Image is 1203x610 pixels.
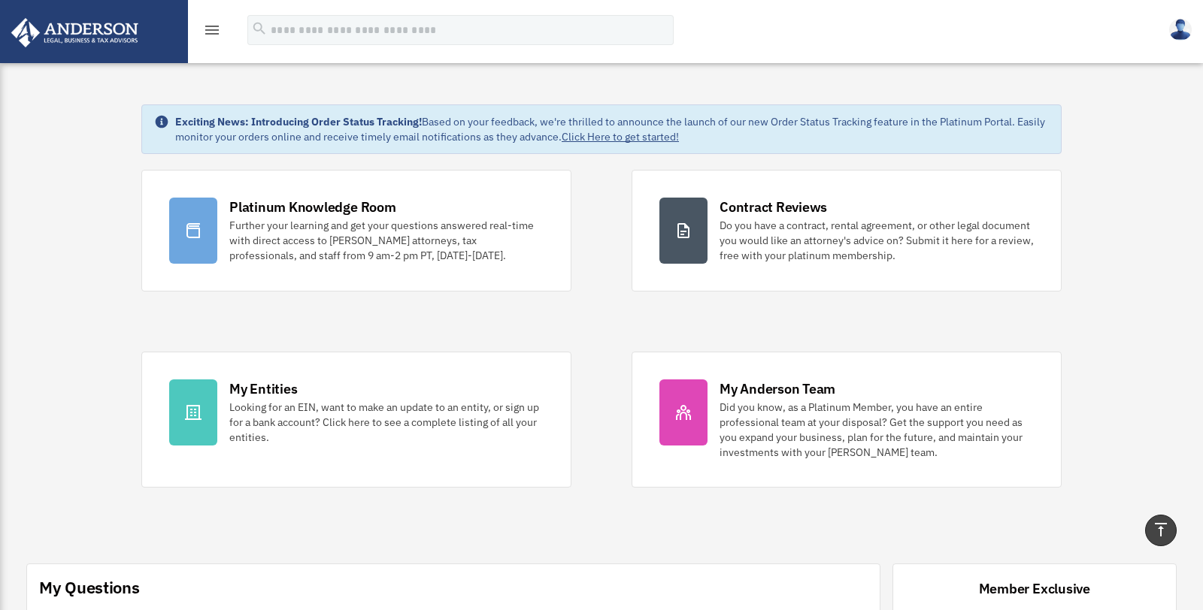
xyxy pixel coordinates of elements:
[979,579,1090,598] div: Member Exclusive
[632,352,1062,488] a: My Anderson Team Did you know, as a Platinum Member, you have an entire professional team at your...
[7,18,143,47] img: Anderson Advisors Platinum Portal
[203,21,221,39] i: menu
[229,379,297,398] div: My Entities
[141,352,571,488] a: My Entities Looking for an EIN, want to make an update to an entity, or sign up for a bank accoun...
[175,114,1049,144] div: Based on your feedback, we're thrilled to announce the launch of our new Order Status Tracking fe...
[1152,521,1170,539] i: vertical_align_top
[720,198,827,216] div: Contract Reviews
[720,218,1034,263] div: Do you have a contract, rental agreement, or other legal document you would like an attorney's ad...
[39,576,140,599] div: My Questions
[229,198,396,216] div: Platinum Knowledge Room
[229,218,544,263] div: Further your learning and get your questions answered real-time with direct access to [PERSON_NAM...
[175,115,422,128] strong: Exciting News: Introducing Order Status Tracking!
[141,170,571,291] a: Platinum Knowledge Room Further your learning and get your questions answered real-time with dire...
[562,130,679,143] a: Click Here to get started!
[229,400,544,445] div: Looking for an EIN, want to make an update to an entity, or sign up for a bank account? Click her...
[720,379,835,398] div: My Anderson Team
[720,400,1034,460] div: Did you know, as a Platinum Member, you have an entire professional team at your disposal? Get th...
[251,20,268,37] i: search
[1145,515,1177,546] a: vertical_align_top
[632,170,1062,291] a: Contract Reviews Do you have a contract, rental agreement, or other legal document you would like...
[203,26,221,39] a: menu
[1169,19,1192,41] img: User Pic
